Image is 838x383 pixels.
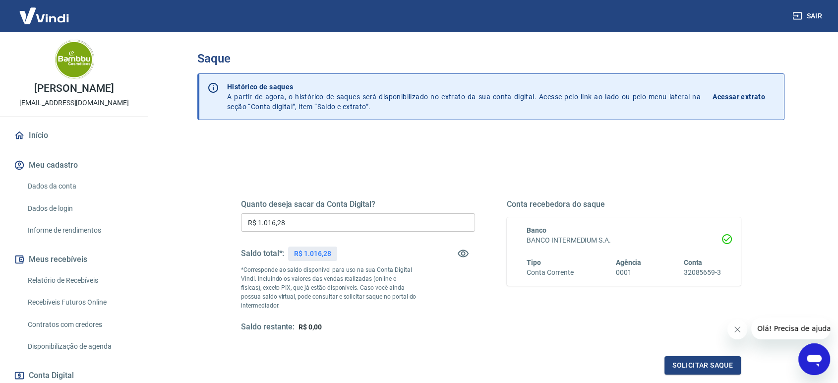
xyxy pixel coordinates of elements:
[241,322,295,332] h5: Saldo restante:
[664,356,741,375] button: Solicitar saque
[24,336,136,357] a: Disponibilização de agenda
[24,176,136,196] a: Dados da conta
[55,40,94,79] img: a93a3715-afdc-456c-9a9a-37bb5c176aa4.jpeg
[197,52,784,65] h3: Saque
[24,315,136,335] a: Contratos com credores
[713,82,776,112] a: Acessar extrato
[727,319,747,339] iframe: Fechar mensagem
[34,83,114,94] p: [PERSON_NAME]
[12,249,136,270] button: Meus recebíveis
[683,267,721,278] h6: 32085659-3
[227,82,701,92] p: Histórico de saques
[527,235,721,246] h6: BANCO INTERMEDIUM S.A.
[24,220,136,241] a: Informe de rendimentos
[527,258,541,266] span: Tipo
[507,199,741,209] h5: Conta recebedora do saque
[294,249,331,259] p: R$ 1.016,28
[527,226,546,234] span: Banco
[299,323,322,331] span: R$ 0,00
[751,318,830,339] iframe: Mensagem da empresa
[19,98,129,108] p: [EMAIL_ADDRESS][DOMAIN_NAME]
[227,82,701,112] p: A partir de agora, o histórico de saques será disponibilizado no extrato da sua conta digital. Ac...
[24,292,136,313] a: Recebíveis Futuros Online
[24,198,136,219] a: Dados de login
[790,7,826,25] button: Sair
[24,270,136,291] a: Relatório de Recebíveis
[616,258,642,266] span: Agência
[241,265,417,310] p: *Corresponde ao saldo disponível para uso na sua Conta Digital Vindi. Incluindo os valores das ve...
[798,343,830,375] iframe: Botão para abrir a janela de mensagens
[12,154,136,176] button: Meu cadastro
[12,0,76,31] img: Vindi
[713,92,765,102] p: Acessar extrato
[616,267,642,278] h6: 0001
[527,267,573,278] h6: Conta Corrente
[12,125,136,146] a: Início
[683,258,702,266] span: Conta
[241,249,284,258] h5: Saldo total*:
[6,7,83,15] span: Olá! Precisa de ajuda?
[241,199,475,209] h5: Quanto deseja sacar da Conta Digital?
